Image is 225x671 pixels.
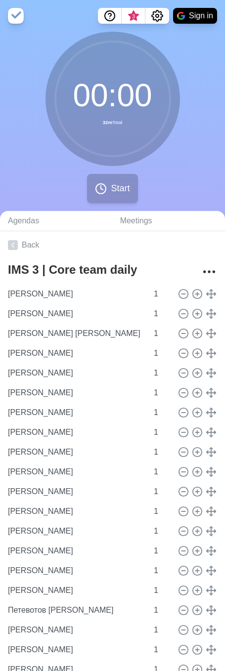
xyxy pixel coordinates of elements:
input: Mins [150,541,174,561]
input: Mins [150,324,174,343]
input: Name [4,581,148,600]
input: Name [4,422,148,442]
button: Help [98,8,122,24]
input: Name [4,442,148,462]
span: Start [111,182,130,195]
a: Meetings [112,211,225,231]
button: What’s new [122,8,145,24]
button: More [199,262,219,282]
input: Name [4,620,148,640]
input: Mins [150,521,174,541]
input: Name [4,561,148,581]
input: Mins [150,284,174,304]
img: timeblocks logo [8,8,24,24]
input: Name [4,521,148,541]
input: Mins [150,422,174,442]
input: Mins [150,304,174,324]
input: Name [4,640,148,660]
button: Start [87,174,137,203]
input: Name [4,403,148,422]
input: Mins [150,442,174,462]
input: Mins [150,502,174,521]
span: 3 [130,12,137,20]
input: Name [4,541,148,561]
input: Mins [150,462,174,482]
input: Mins [150,561,174,581]
input: Name [4,502,148,521]
input: Name [4,600,148,620]
input: Name [4,383,148,403]
input: Name [4,304,148,324]
input: Mins [150,343,174,363]
input: Name [4,324,148,343]
input: Mins [150,640,174,660]
button: Sign in [173,8,217,24]
input: Mins [150,600,174,620]
input: Mins [150,363,174,383]
input: Mins [150,482,174,502]
input: Mins [150,383,174,403]
input: Mins [150,403,174,422]
input: Name [4,482,148,502]
input: Mins [150,581,174,600]
input: Mins [150,620,174,640]
input: Name [4,343,148,363]
input: Name [4,462,148,482]
input: Name [4,363,148,383]
img: google logo [177,12,185,20]
input: Name [4,284,148,304]
button: Settings [145,8,169,24]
